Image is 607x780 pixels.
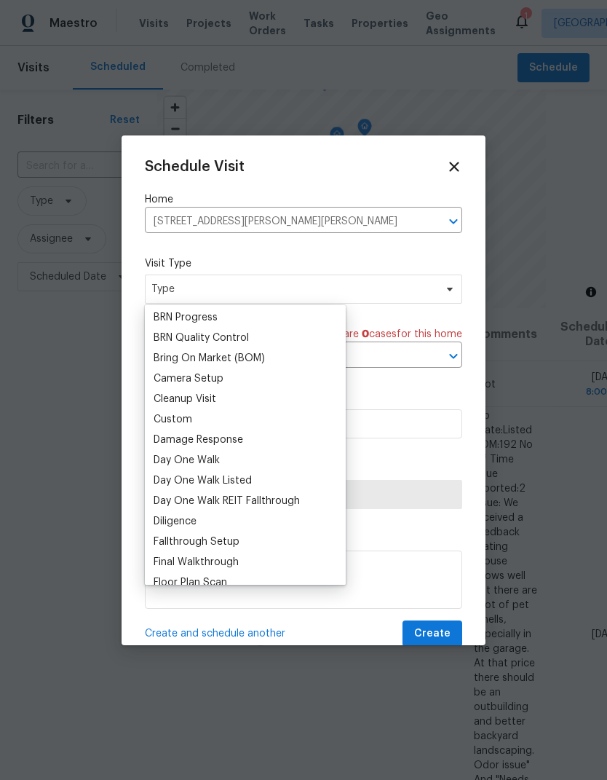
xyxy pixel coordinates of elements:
[154,555,239,570] div: Final Walkthrough
[154,494,300,508] div: Day One Walk REIT Fallthrough
[154,433,243,447] div: Damage Response
[154,535,239,549] div: Fallthrough Setup
[154,331,249,345] div: BRN Quality Control
[154,412,192,427] div: Custom
[446,159,462,175] span: Close
[145,159,245,174] span: Schedule Visit
[154,371,223,386] div: Camera Setup
[154,514,197,529] div: Diligence
[154,473,252,488] div: Day One Walk Listed
[151,282,435,296] span: Type
[145,626,285,641] span: Create and schedule another
[145,192,462,207] label: Home
[362,329,369,339] span: 0
[145,256,462,271] label: Visit Type
[154,453,220,468] div: Day One Walk
[402,621,462,647] button: Create
[443,211,464,232] button: Open
[316,327,462,342] span: There are case s for this home
[154,575,227,590] div: Floor Plan Scan
[154,310,218,325] div: BRN Progress
[154,351,265,366] div: Bring On Market (BOM)
[154,392,216,406] div: Cleanup Visit
[443,346,464,366] button: Open
[414,625,451,643] span: Create
[145,210,421,233] input: Enter in an address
